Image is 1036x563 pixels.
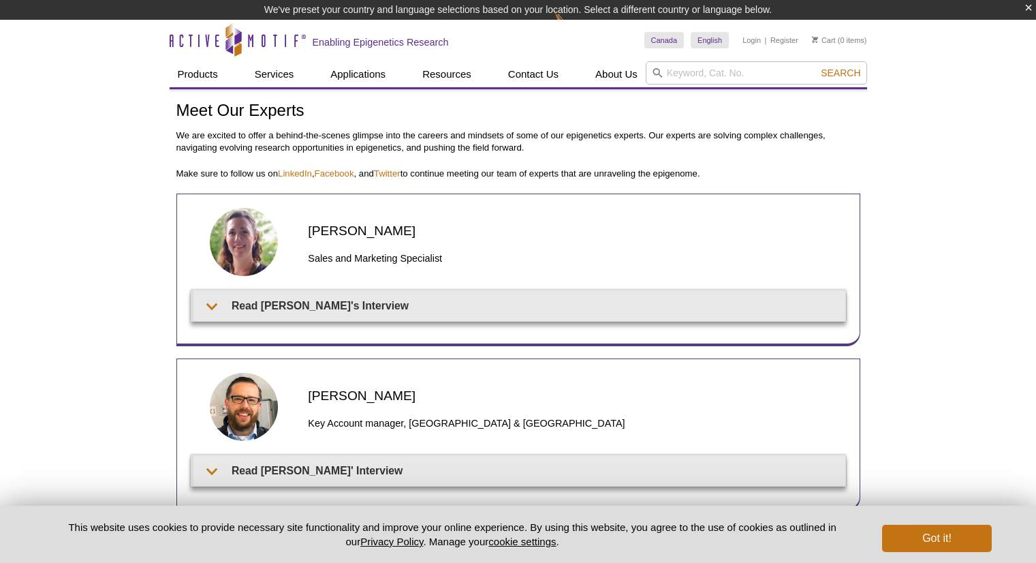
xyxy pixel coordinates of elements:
a: LinkedIn [278,168,312,179]
img: Your Cart [812,36,818,43]
h3: Key Account manager, [GEOGRAPHIC_DATA] & [GEOGRAPHIC_DATA] [308,415,845,431]
img: Change Here [554,10,591,42]
a: About Us [587,61,646,87]
a: Facebook [315,168,354,179]
input: Keyword, Cat. No. [646,61,867,85]
li: (0 items) [812,32,867,48]
a: Twitter [374,168,401,179]
a: Products [170,61,226,87]
h2: [PERSON_NAME] [308,222,845,240]
a: Canada [644,32,685,48]
p: We are excited to offer a behind-the-scenes glimpse into the careers and mindsets of some of our ... [176,130,860,154]
button: Got it! [882,525,991,552]
button: Search [817,67,864,79]
img: Matthias Spiller-Becker headshot [210,373,278,441]
a: Resources [414,61,480,87]
p: This website uses cookies to provide necessary site functionality and improve your online experie... [45,520,860,549]
summary: Read [PERSON_NAME]' Interview [193,455,845,486]
a: Applications [322,61,394,87]
a: Register [770,35,798,45]
span: Search [821,67,860,78]
a: Login [742,35,761,45]
a: Cart [812,35,836,45]
p: Make sure to follow us on , , and to continue meeting our team of experts that are unraveling the... [176,168,860,180]
h2: Enabling Epigenetics Research [313,36,449,48]
a: Services [247,61,302,87]
h1: Meet Our Experts [176,102,860,121]
a: Privacy Policy [360,536,423,547]
a: Contact Us [500,61,567,87]
a: English [691,32,729,48]
h3: Sales and Marketing Specialist [308,250,845,267]
button: cookie settings [488,536,556,547]
h2: [PERSON_NAME] [308,386,845,405]
summary: Read [PERSON_NAME]'s Interview [193,290,845,321]
li: | [765,32,767,48]
img: Anne-Sophie Berthomieu headshot [210,208,278,276]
